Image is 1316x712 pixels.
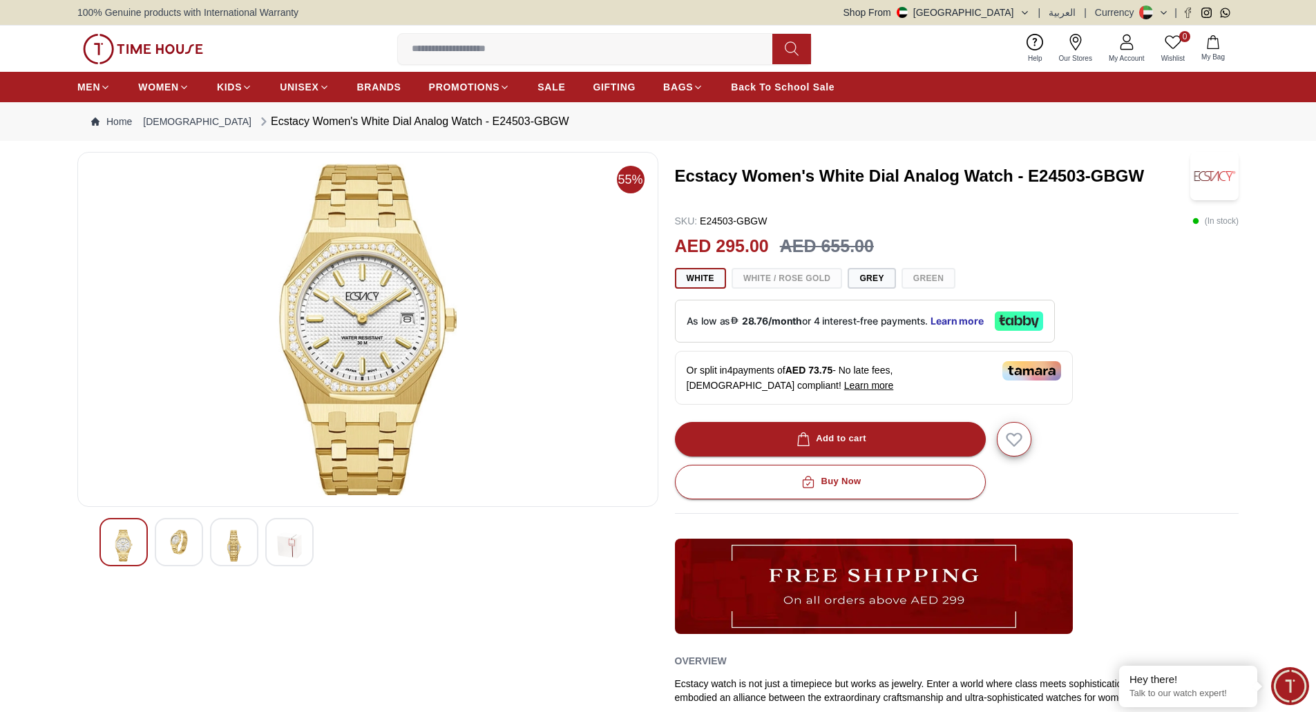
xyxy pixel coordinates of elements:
[257,113,569,130] div: Ecstacy Women's White Dial Analog Watch - E24503-GBGW
[675,677,1239,704] div: Ecstacy watch is not just a timepiece but works as jewelry. Enter a world where class meets sophi...
[844,380,894,391] span: Learn more
[1201,8,1212,18] a: Instagram
[675,215,698,227] span: SKU :
[277,530,302,561] img: Ecstacy Women's White Dial Analog Watch - E24503-GBGW
[1129,673,1247,686] div: Hey there!
[731,75,835,99] a: Back To School Sale
[280,80,318,94] span: UNISEX
[166,530,191,555] img: Ecstacy Women's White Dial Analog Watch - E24503-GBGW
[1049,6,1076,19] button: العربية
[217,80,242,94] span: KIDS
[785,365,832,376] span: AED 73.75
[222,530,247,561] img: Ecstacy Women's White Dial Analog Watch - E24503-GBGW
[1084,6,1087,19] span: |
[675,165,1191,187] h3: Ecstacy Women's White Dial Analog Watch - E24503-GBGW
[1183,8,1193,18] a: Facebook
[1220,8,1230,18] a: Whatsapp
[1129,688,1247,700] p: Talk to our watch expert!
[663,75,703,99] a: BAGS
[1022,53,1048,64] span: Help
[1020,31,1051,66] a: Help
[593,75,636,99] a: GIFTING
[77,75,111,99] a: MEN
[429,75,511,99] a: PROMOTIONS
[843,6,1030,19] button: Shop From[GEOGRAPHIC_DATA]
[77,6,298,19] span: 100% Genuine products with International Warranty
[663,80,693,94] span: BAGS
[731,80,835,94] span: Back To School Sale
[897,7,908,18] img: United Arab Emirates
[780,233,874,260] h3: AED 655.00
[537,80,565,94] span: SALE
[848,268,895,289] button: Grey
[1051,31,1100,66] a: Our Stores
[77,80,100,94] span: MEN
[675,422,986,456] button: Add to cart
[138,75,189,99] a: WOMEN
[1095,6,1140,19] div: Currency
[1271,667,1309,705] div: Chat Widget
[357,80,401,94] span: BRANDS
[280,75,329,99] a: UNISEX
[1179,31,1190,42] span: 0
[1103,53,1150,64] span: My Account
[617,166,645,193] span: 55%
[675,233,769,260] h2: AED 295.00
[91,115,132,128] a: Home
[1193,32,1233,65] button: My Bag
[1192,214,1239,228] p: ( In stock )
[1190,152,1239,200] img: Ecstacy Women's White Dial Analog Watch - E24503-GBGW
[1196,52,1230,62] span: My Bag
[89,164,647,495] img: Ecstacy Women's White Dial Analog Watch - E24503-GBGW
[357,75,401,99] a: BRANDS
[593,80,636,94] span: GIFTING
[675,214,767,228] p: E24503-GBGW
[799,474,861,490] div: Buy Now
[794,431,866,447] div: Add to cart
[675,465,986,499] button: Buy Now
[675,539,1073,634] img: ...
[217,75,252,99] a: KIDS
[537,75,565,99] a: SALE
[1174,6,1177,19] span: |
[83,34,203,64] img: ...
[1156,53,1190,64] span: Wishlist
[1002,361,1061,381] img: Tamara
[138,80,179,94] span: WOMEN
[675,351,1073,405] div: Or split in 4 payments of - No late fees, [DEMOGRAPHIC_DATA] compliant!
[675,268,726,289] button: White
[675,651,727,671] h2: Overview
[1038,6,1041,19] span: |
[77,102,1239,141] nav: Breadcrumb
[429,80,500,94] span: PROMOTIONS
[1153,31,1193,66] a: 0Wishlist
[143,115,251,128] a: [DEMOGRAPHIC_DATA]
[1053,53,1098,64] span: Our Stores
[111,530,136,561] img: Ecstacy Women's White Dial Analog Watch - E24503-GBGW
